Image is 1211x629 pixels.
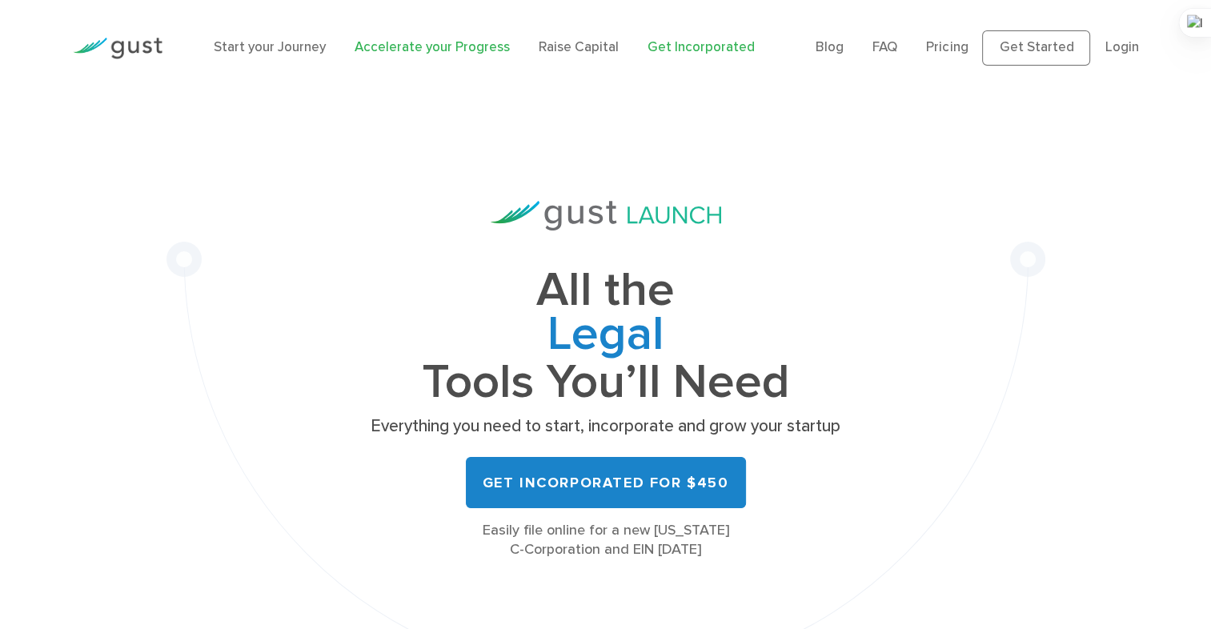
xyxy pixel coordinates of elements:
[366,313,846,361] span: Legal
[816,39,844,55] a: Blog
[648,39,755,55] a: Get Incorporated
[872,39,897,55] a: FAQ
[539,39,619,55] a: Raise Capital
[1105,39,1138,55] a: Login
[926,39,968,55] a: Pricing
[982,30,1090,66] a: Get Started
[466,457,746,508] a: Get Incorporated for $450
[355,39,510,55] a: Accelerate your Progress
[491,201,721,230] img: Gust Launch Logo
[366,521,846,559] div: Easily file online for a new [US_STATE] C-Corporation and EIN [DATE]
[73,38,162,59] img: Gust Logo
[366,269,846,404] h1: All the Tools You’ll Need
[366,415,846,438] p: Everything you need to start, incorporate and grow your startup
[214,39,326,55] a: Start your Journey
